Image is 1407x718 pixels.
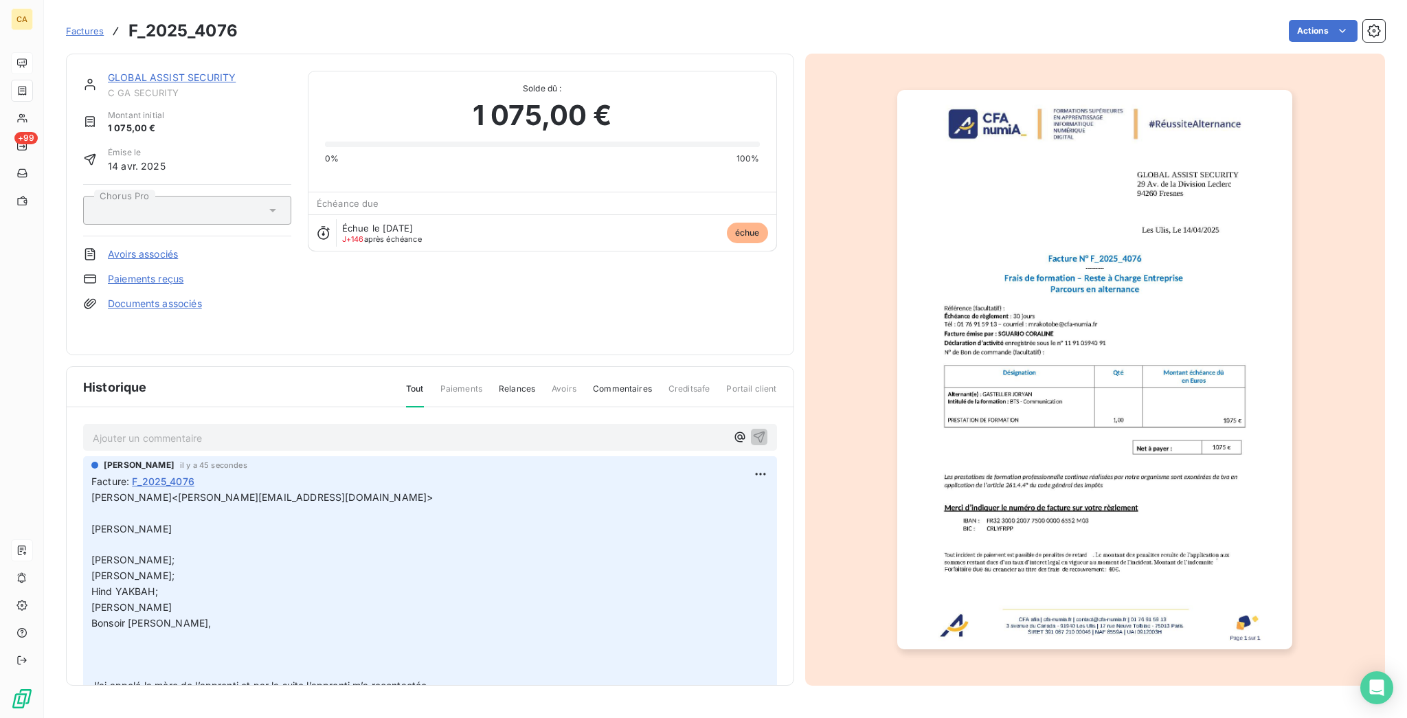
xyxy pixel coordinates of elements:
span: il y a 45 secondes [180,461,247,469]
span: Portail client [726,383,776,406]
span: [PERSON_NAME]<[PERSON_NAME][EMAIL_ADDRESS][DOMAIN_NAME]> [91,491,433,503]
span: [PERSON_NAME]​ [91,523,172,535]
span: Commentaires [593,383,652,406]
span: [PERSON_NAME]​ [91,601,172,613]
img: invoice_thumbnail [897,90,1292,649]
span: après échéance [342,235,422,243]
span: Paiements [440,383,482,406]
span: Hind YAKBAH;​ [91,585,158,597]
div: Open Intercom Messenger [1360,671,1393,704]
a: GLOBAL ASSIST SECURITY [108,71,236,83]
span: 1 075,00 € [473,95,612,136]
span: 100% [736,153,760,165]
a: Documents associés [108,297,202,311]
span: Factures [66,25,104,36]
span: Échue le [DATE] [342,223,413,234]
a: Factures [66,24,104,38]
a: Paiements reçus [108,272,183,286]
span: [PERSON_NAME];​ [91,554,175,565]
span: Tout [406,383,424,407]
h3: F_2025_4076 [128,19,238,43]
span: C GA SECURITY [108,87,291,98]
span: Facture : [91,474,129,489]
span: 14 avr. 2025 [108,159,166,173]
span: Bonsoir [PERSON_NAME], [91,617,211,629]
span: J’ai appelé la mère de l’apprenti et par la suite l’apprenti m’a recontactée. [91,680,430,691]
div: CA [11,8,33,30]
span: Émise le [108,146,166,159]
span: échue [727,223,768,243]
img: Logo LeanPay [11,688,33,710]
span: 1 075,00 € [108,122,164,135]
span: [PERSON_NAME];​ [91,570,175,581]
span: Avoirs [552,383,576,406]
span: Creditsafe [668,383,710,406]
button: Actions [1289,20,1358,42]
span: Historique [83,378,147,396]
span: F_2025_4076 [132,474,194,489]
span: Relances [499,383,535,406]
span: +99 [14,132,38,144]
span: 0% [325,153,339,165]
span: J+146 [342,234,364,244]
span: Montant initial [108,109,164,122]
span: Solde dû : [325,82,760,95]
span: Échéance due [317,198,379,209]
a: Avoirs associés [108,247,178,261]
span: [PERSON_NAME] [104,459,175,471]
